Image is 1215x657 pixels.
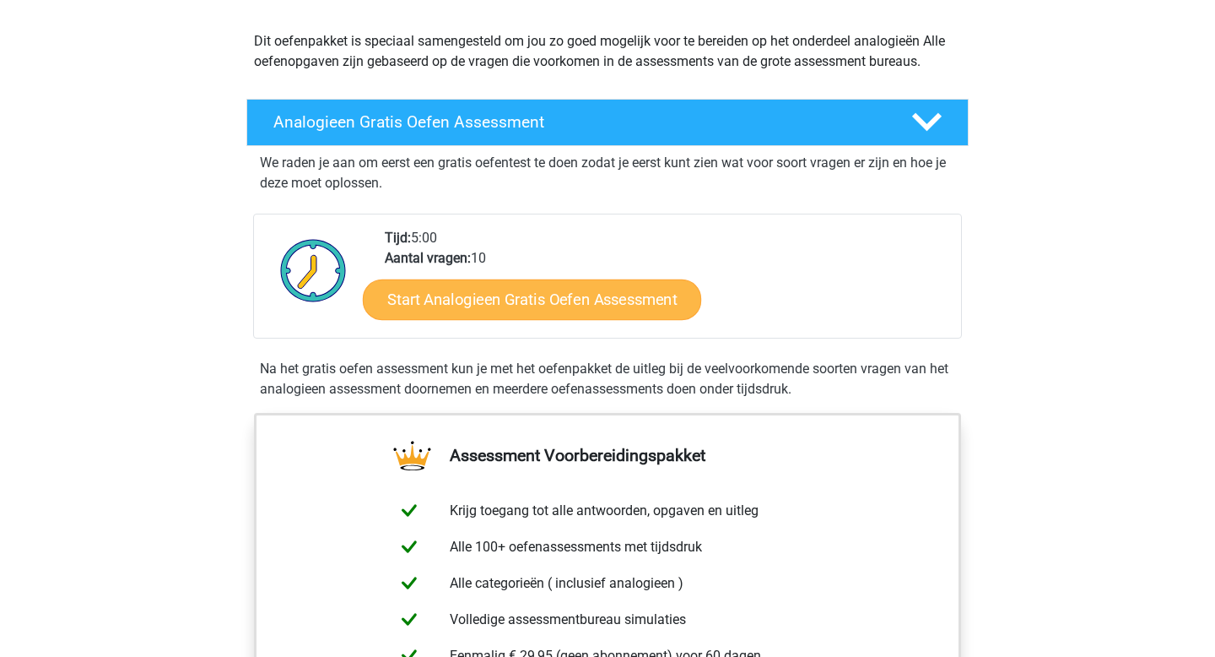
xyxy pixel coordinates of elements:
a: Analogieen Gratis Oefen Assessment [240,99,975,146]
b: Tijd: [385,230,411,246]
a: Start Analogieen Gratis Oefen Assessment [363,279,701,319]
div: Na het gratis oefen assessment kun je met het oefenpakket de uitleg bij de veelvoorkomende soorte... [253,359,962,399]
p: Dit oefenpakket is speciaal samengesteld om jou zo goed mogelijk voor te bereiden op het onderdee... [254,31,961,72]
b: Aantal vragen: [385,250,471,266]
div: 5:00 10 [372,228,960,338]
h4: Analogieen Gratis Oefen Assessment [273,112,884,132]
p: We raden je aan om eerst een gratis oefentest te doen zodat je eerst kunt zien wat voor soort vra... [260,153,955,193]
img: Klok [271,228,356,312]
